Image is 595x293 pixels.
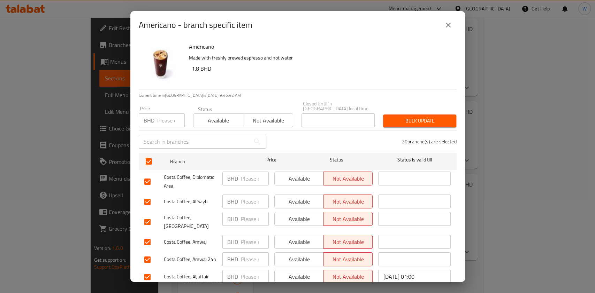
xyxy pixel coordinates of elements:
[383,114,456,127] button: Bulk update
[139,92,457,98] p: Current time in [GEOGRAPHIC_DATA] is [DATE] 9:46:42 AM
[189,54,451,62] p: Made with freshly brewed espresso and hot water
[241,172,269,185] input: Please enter price
[300,156,373,164] span: Status
[170,157,243,166] span: Branch
[164,272,217,281] span: Costa Coffee, AlJuffair
[196,116,241,126] span: Available
[277,272,321,282] span: Available
[378,156,451,164] span: Status is valid till
[227,174,238,183] p: BHD
[440,17,457,33] button: close
[274,212,324,226] button: Available
[277,254,321,264] span: Available
[164,213,217,231] span: Costa Coffee, [GEOGRAPHIC_DATA]
[274,235,324,249] button: Available
[241,212,269,226] input: Please enter price
[248,156,295,164] span: Price
[144,116,154,125] p: BHD
[241,235,269,249] input: Please enter price
[389,117,451,125] span: Bulk update
[227,197,238,206] p: BHD
[139,135,250,149] input: Search in branches
[164,255,217,264] span: Costa Coffee, Amwaj 24h
[157,113,185,127] input: Please enter price
[139,42,183,86] img: Americano
[243,113,293,127] button: Not available
[277,237,321,247] span: Available
[327,272,370,282] span: Not available
[274,270,324,284] button: Available
[241,270,269,284] input: Please enter price
[164,197,217,206] span: Costa Coffee, Al Sayh
[323,235,373,249] button: Not available
[327,174,370,184] span: Not available
[327,197,370,207] span: Not available
[192,64,451,73] h6: 1.8 BHD
[277,197,321,207] span: Available
[323,212,373,226] button: Not available
[189,42,451,52] h6: Americano
[277,174,321,184] span: Available
[327,254,370,264] span: Not available
[327,237,370,247] span: Not available
[323,172,373,185] button: Not available
[164,238,217,246] span: Costa Coffee, Amwaj
[246,116,290,126] span: Not available
[164,173,217,190] span: Costa Coffee, Diplomatic Area
[402,138,457,145] p: 20 branche(s) are selected
[323,252,373,266] button: Not available
[323,270,373,284] button: Not available
[241,252,269,266] input: Please enter price
[323,195,373,208] button: Not available
[227,272,238,281] p: BHD
[274,195,324,208] button: Available
[274,172,324,185] button: Available
[193,113,243,127] button: Available
[227,238,238,246] p: BHD
[227,255,238,263] p: BHD
[227,215,238,223] p: BHD
[241,195,269,208] input: Please enter price
[277,214,321,224] span: Available
[327,214,370,224] span: Not available
[139,19,252,31] h2: Americano - branch specific item
[274,252,324,266] button: Available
